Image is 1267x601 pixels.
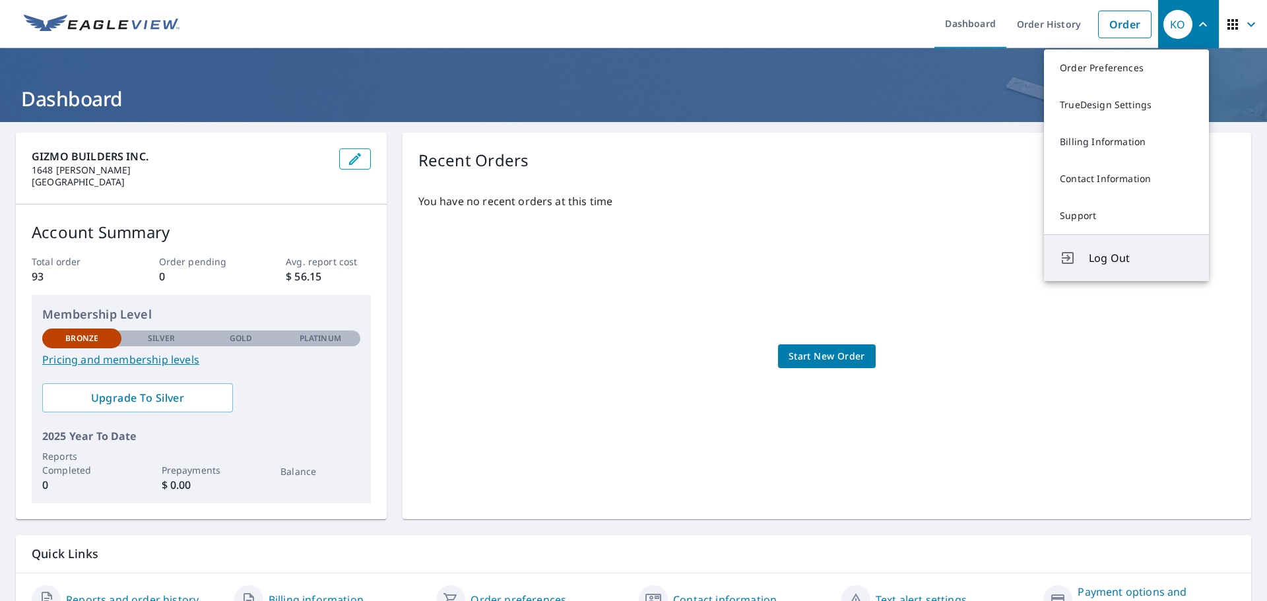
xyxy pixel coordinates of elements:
[418,193,1235,209] p: You have no recent orders at this time
[300,332,341,344] p: Platinum
[65,332,98,344] p: Bronze
[32,255,116,269] p: Total order
[1044,160,1209,197] a: Contact Information
[280,464,360,478] p: Balance
[1163,10,1192,39] div: KO
[1044,49,1209,86] a: Order Preferences
[32,546,1235,562] p: Quick Links
[286,269,370,284] p: $ 56.15
[42,477,121,493] p: 0
[286,255,370,269] p: Avg. report cost
[32,164,329,176] p: 1648 [PERSON_NAME]
[162,477,241,493] p: $ 0.00
[162,463,241,477] p: Prepayments
[42,449,121,477] p: Reports Completed
[32,220,371,244] p: Account Summary
[1044,123,1209,160] a: Billing Information
[42,383,233,412] a: Upgrade To Silver
[230,332,252,344] p: Gold
[32,269,116,284] p: 93
[42,305,360,323] p: Membership Level
[789,348,865,365] span: Start New Order
[778,344,876,369] a: Start New Order
[148,332,176,344] p: Silver
[24,15,179,34] img: EV Logo
[1044,86,1209,123] a: TrueDesign Settings
[53,391,222,405] span: Upgrade To Silver
[1098,11,1152,38] a: Order
[16,85,1251,112] h1: Dashboard
[32,176,329,188] p: [GEOGRAPHIC_DATA]
[1089,250,1193,266] span: Log Out
[42,428,360,444] p: 2025 Year To Date
[418,148,529,172] p: Recent Orders
[42,352,360,367] a: Pricing and membership levels
[1044,197,1209,234] a: Support
[159,255,244,269] p: Order pending
[1044,234,1209,281] button: Log Out
[159,269,244,284] p: 0
[32,148,329,164] p: GIZMO BUILDERS INC.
